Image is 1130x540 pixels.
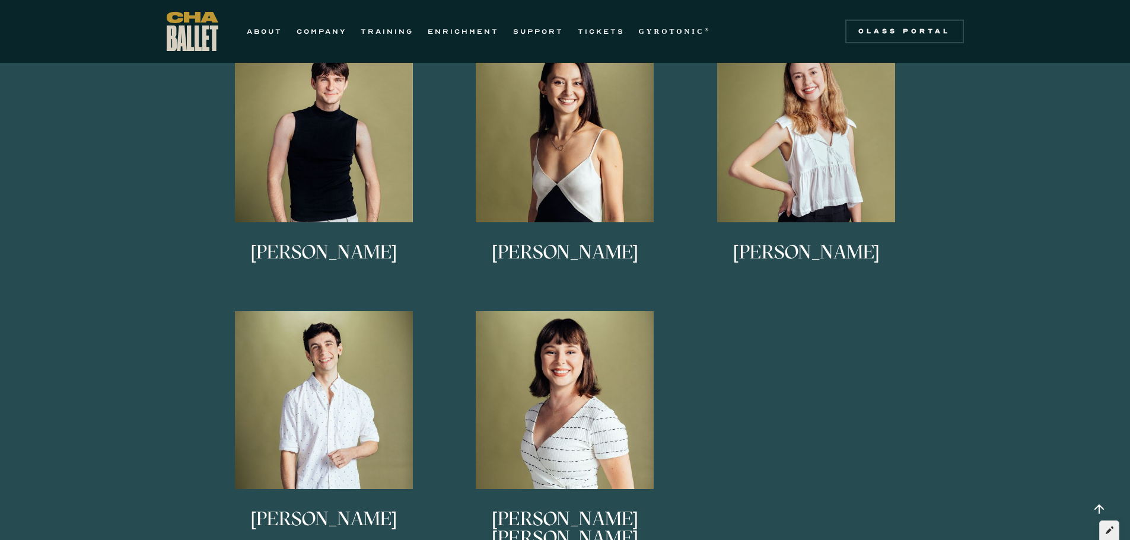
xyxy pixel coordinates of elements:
a: home [167,12,218,51]
h3: [PERSON_NAME] [733,242,880,282]
a: SUPPORT [513,24,564,39]
a: Class Portal [845,20,964,43]
a: TRAINING [361,24,413,39]
a: TICKETS [578,24,625,39]
a: [PERSON_NAME] [209,44,439,293]
a: GYROTONIC® [639,24,711,39]
strong: GYROTONIC [639,27,705,36]
sup: ® [705,27,711,33]
a: ENRICHMENT [428,24,499,39]
a: [PERSON_NAME] [692,44,921,293]
a: ABOUT [247,24,282,39]
a: [PERSON_NAME] [450,44,680,293]
div: Class Portal [852,27,957,36]
h3: [PERSON_NAME] [492,242,638,282]
a: COMPANY [297,24,346,39]
h3: [PERSON_NAME] [250,242,397,282]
